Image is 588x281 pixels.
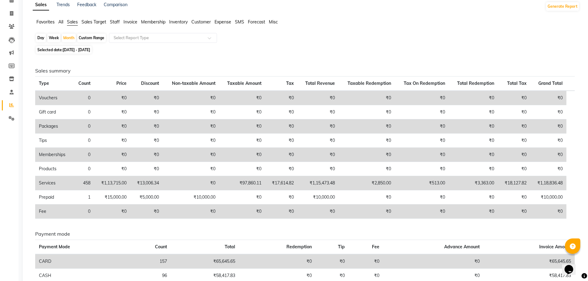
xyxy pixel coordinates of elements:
td: ₹0 [219,119,265,134]
td: ₹0 [265,205,298,219]
td: ₹0 [449,91,498,105]
iframe: chat widget [562,256,582,275]
span: Advance Amount [444,244,480,250]
td: ₹0 [395,148,449,162]
td: ₹0 [130,134,163,148]
td: Products [35,162,73,176]
td: ₹0 [265,134,298,148]
td: ₹0 [298,119,339,134]
td: ₹0 [339,105,395,119]
td: ₹0 [130,105,163,119]
td: ₹0 [449,162,498,176]
span: Tip [338,244,345,250]
td: 0 [73,91,94,105]
td: ₹0 [339,205,395,219]
td: ₹0 [298,148,339,162]
td: ₹0 [94,205,130,219]
td: ₹0 [395,119,449,134]
td: ₹0 [449,134,498,148]
span: Taxable Redemption [348,81,391,86]
td: ₹0 [383,254,483,269]
span: All [58,19,63,25]
td: ₹0 [219,190,265,205]
span: Favorites [36,19,55,25]
span: Selected date: [36,46,92,54]
td: ₹0 [163,91,219,105]
td: ₹0 [530,105,566,119]
span: Total [225,244,235,250]
td: ₹17,614.82 [265,176,298,190]
td: ₹10,000.00 [530,190,566,205]
td: ₹0 [163,119,219,134]
td: ₹10,000.00 [163,190,219,205]
span: Total Revenue [305,81,335,86]
td: ₹10,000.00 [298,190,339,205]
td: ₹0 [94,119,130,134]
span: Tax On Redemption [404,81,445,86]
td: 1 [73,190,94,205]
td: ₹97,860.11 [219,176,265,190]
span: SMS [235,19,244,25]
td: ₹0 [339,190,395,205]
td: ₹0 [395,91,449,105]
td: ₹0 [239,254,315,269]
td: ₹0 [298,205,339,219]
td: ₹18,127.82 [498,176,530,190]
span: Grand Total [538,81,563,86]
td: 0 [73,148,94,162]
td: ₹0 [339,162,395,176]
td: ₹0 [265,162,298,176]
div: Day [36,34,46,42]
span: Non-taxable Amount [172,81,215,86]
td: ₹0 [395,105,449,119]
span: Total Redemption [457,81,494,86]
td: ₹0 [449,205,498,219]
td: ₹0 [498,91,530,105]
td: ₹0 [298,134,339,148]
td: ₹65,645.65 [171,254,239,269]
td: Services [35,176,73,190]
td: ₹0 [130,205,163,219]
td: ₹0 [348,254,383,269]
td: ₹15,000.00 [94,190,130,205]
td: 0 [73,162,94,176]
td: 0 [73,105,94,119]
td: ₹13,006.34 [130,176,163,190]
span: Misc [269,19,278,25]
span: Inventory [169,19,188,25]
td: 0 [73,134,94,148]
td: ₹0 [315,254,348,269]
span: Staff [110,19,120,25]
td: ₹0 [449,190,498,205]
td: Tips [35,134,73,148]
td: ₹0 [530,162,566,176]
a: Feedback [77,2,96,7]
td: Prepaid [35,190,73,205]
td: ₹0 [130,162,163,176]
td: Vouchers [35,91,73,105]
div: Week [47,34,60,42]
td: ₹0 [395,162,449,176]
td: ₹0 [94,148,130,162]
td: ₹0 [395,134,449,148]
td: 157 [125,254,171,269]
div: Month [62,34,76,42]
td: ₹0 [298,91,339,105]
span: Count [155,244,167,250]
td: ₹0 [498,162,530,176]
span: Redemption [286,244,312,250]
td: ₹0 [219,105,265,119]
td: ₹0 [219,148,265,162]
td: ₹0 [498,119,530,134]
td: ₹3,363.00 [449,176,498,190]
td: ₹0 [163,176,219,190]
span: Price [116,81,127,86]
button: Generate Report [546,2,579,11]
td: ₹0 [94,105,130,119]
span: Fee [372,244,379,250]
td: ₹0 [530,148,566,162]
td: ₹0 [265,119,298,134]
span: Membership [141,19,165,25]
span: Invoice Amount [539,244,571,250]
td: ₹0 [449,119,498,134]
